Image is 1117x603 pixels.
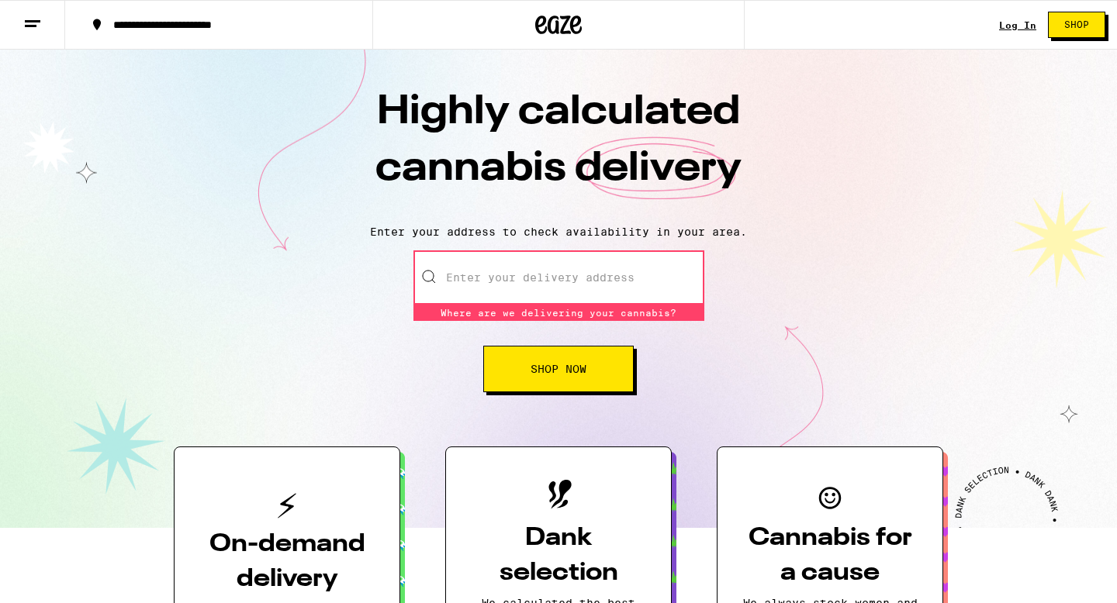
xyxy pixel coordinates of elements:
h1: Highly calculated cannabis delivery [287,84,830,213]
button: Shop Now [483,346,634,392]
input: Enter your delivery address [413,250,704,305]
h3: Cannabis for a cause [742,521,918,591]
span: Shop [1064,20,1089,29]
span: Shop Now [531,364,586,374]
div: Where are we delivering your cannabis? [413,305,704,321]
p: Enter your address to check availability in your area. [16,226,1101,238]
button: Shop [1048,12,1105,38]
h3: On-demand delivery [199,527,375,597]
a: Log In [999,20,1036,30]
a: Shop [1036,12,1117,38]
h3: Dank selection [471,521,646,591]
